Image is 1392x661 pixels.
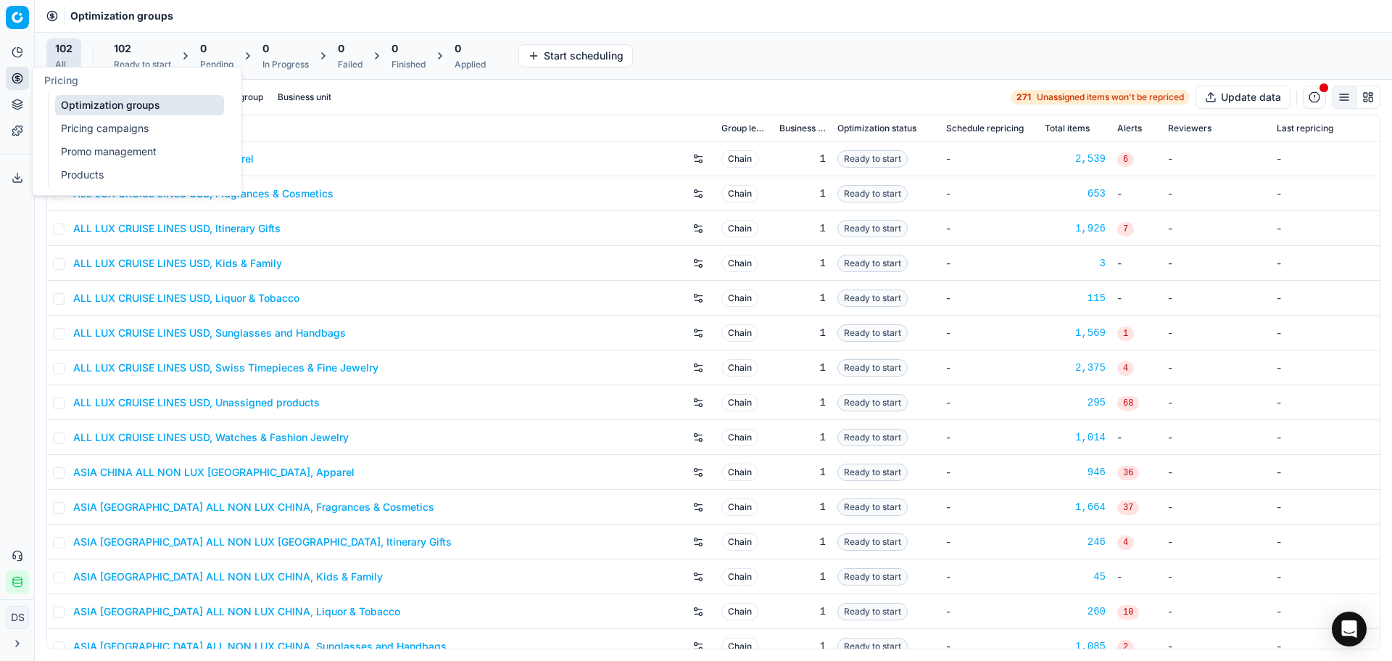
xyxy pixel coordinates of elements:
[73,326,346,340] a: ALL LUX CRUISE LINES USD, Sunglasses and Handbags
[721,220,758,237] span: Chain
[837,464,908,481] span: Ready to start
[721,123,768,134] span: Group level
[1045,535,1106,549] div: 246
[1271,420,1380,455] td: -
[940,559,1039,594] td: -
[1117,152,1134,167] span: 6
[1045,430,1106,445] a: 1,014
[391,41,398,56] span: 0
[940,525,1039,559] td: -
[73,291,299,305] a: ALL LUX CRUISE LINES USD, Liquor & Tobacco
[779,535,826,549] div: 1
[779,221,826,236] div: 1
[1277,123,1333,134] span: Last repricing
[1045,570,1106,584] a: 45
[1271,350,1380,385] td: -
[1332,612,1367,646] div: Open Intercom Messenger
[1111,246,1162,281] td: -
[1162,141,1271,176] td: -
[1162,559,1271,594] td: -
[779,395,826,410] div: 1
[940,594,1039,629] td: -
[1162,594,1271,629] td: -
[1271,385,1380,420] td: -
[1045,221,1106,236] a: 1,926
[1162,176,1271,211] td: -
[721,568,758,586] span: Chain
[779,465,826,480] div: 1
[721,324,758,342] span: Chain
[721,638,758,655] span: Chain
[940,141,1039,176] td: -
[1162,525,1271,559] td: -
[779,639,826,654] div: 1
[1271,176,1380,211] td: -
[1045,152,1106,166] div: 2,539
[837,394,908,411] span: Ready to start
[1271,281,1380,316] td: -
[721,533,758,551] span: Chain
[837,638,908,655] span: Ready to start
[73,639,447,654] a: ASIA [GEOGRAPHIC_DATA] ALL NON LUX CHINA, Sunglasses and Handbags
[940,385,1039,420] td: -
[1117,640,1134,654] span: 2
[55,118,224,139] a: Pricing campaigns
[73,500,434,514] a: ASIA [GEOGRAPHIC_DATA] ALL NON LUX CHINA, Fragrances & Cosmetics
[1045,291,1106,305] a: 115
[1045,465,1106,480] a: 946
[1111,559,1162,594] td: -
[779,152,826,166] div: 1
[1117,535,1134,550] span: 4
[837,255,908,272] span: Ready to start
[1271,525,1380,559] td: -
[1162,211,1271,246] td: -
[837,429,908,446] span: Ready to start
[1162,281,1271,316] td: -
[837,324,908,342] span: Ready to start
[1111,176,1162,211] td: -
[837,123,916,134] span: Optimization status
[1045,500,1106,514] div: 1,664
[1162,246,1271,281] td: -
[721,603,758,620] span: Chain
[1162,350,1271,385] td: -
[73,570,383,584] a: ASIA [GEOGRAPHIC_DATA] ALL NON LUX CHINA, Kids & Family
[946,123,1024,134] span: Schedule repricing
[779,430,826,445] div: 1
[1168,123,1211,134] span: Reviewers
[1045,361,1106,375] a: 2,375
[262,41,269,56] span: 0
[1045,256,1106,271] div: 3
[1271,594,1380,629] td: -
[1045,639,1106,654] a: 1,085
[338,59,362,70] div: Failed
[1045,604,1106,619] a: 260
[1045,123,1090,134] span: Total items
[455,41,461,56] span: 0
[721,150,758,168] span: Chain
[1271,246,1380,281] td: -
[779,256,826,271] div: 1
[940,281,1039,316] td: -
[721,429,758,446] span: Chain
[837,220,908,237] span: Ready to start
[940,455,1039,490] td: -
[837,533,908,551] span: Ready to start
[1117,501,1139,515] span: 37
[70,9,173,23] nav: breadcrumb
[455,59,486,70] div: Applied
[1271,559,1380,594] td: -
[837,603,908,620] span: Ready to start
[940,490,1039,525] td: -
[73,256,282,271] a: ALL LUX CRUISE LINES USD, Kids & Family
[73,430,349,445] a: ALL LUX CRUISE LINES USD, Watches & Fashion Jewelry
[55,41,72,56] span: 102
[1045,186,1106,201] div: 653
[1196,86,1290,109] button: Update data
